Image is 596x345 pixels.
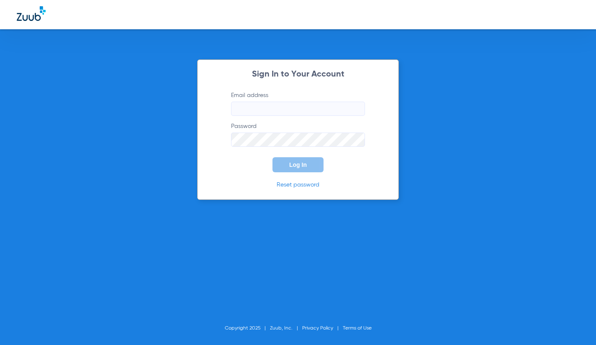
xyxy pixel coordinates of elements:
a: Terms of Use [343,326,372,331]
input: Email address [231,102,365,116]
button: Log In [272,157,324,172]
span: Log In [289,161,307,168]
label: Email address [231,91,365,116]
a: Reset password [277,182,319,188]
a: Privacy Policy [302,326,333,331]
h2: Sign In to Your Account [218,70,378,79]
li: Copyright 2025 [225,324,270,332]
iframe: Chat Widget [554,305,596,345]
li: Zuub, Inc. [270,324,302,332]
img: Zuub Logo [17,6,46,21]
label: Password [231,122,365,147]
input: Password [231,133,365,147]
